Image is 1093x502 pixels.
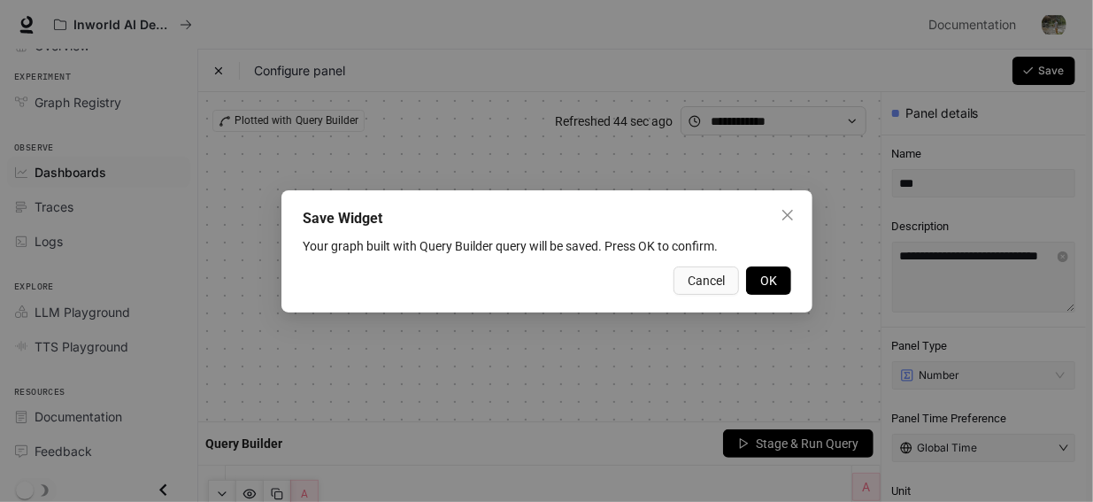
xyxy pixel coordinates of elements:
[778,205,797,225] button: Close
[674,266,739,295] button: Cancel
[760,271,777,290] span: OK
[46,7,200,42] button: All workspaces
[35,163,106,181] span: Dashboards
[35,93,121,112] span: Graph Registry
[1058,443,1069,453] span: down
[35,303,130,321] span: LLM Playground
[35,442,92,460] span: Feedback
[419,239,493,253] span: Query Builder
[723,429,874,458] button: Stage & Run Query
[892,434,1075,462] button: Global Timedown
[1042,12,1066,37] img: User avatar
[296,112,358,129] span: Query Builder
[1012,57,1075,85] button: Save
[35,197,73,216] span: Traces
[7,87,190,118] a: Graph Registry
[1038,63,1064,79] span: Save
[920,368,960,382] span: Number
[892,146,1075,162] span: Name
[7,297,190,328] a: LLM Playground
[205,434,282,453] article: Query Builder
[1058,251,1068,262] span: close-circle
[303,236,791,256] article: Your graph built with query will be saved. Press OK to confirm.
[16,480,34,499] span: Dark mode toggle
[921,7,1029,42] a: Documentation
[7,157,190,188] a: Dashboards
[7,401,190,432] a: Documentation
[918,441,978,455] span: Global Time
[35,232,63,251] span: Logs
[1058,249,1068,266] span: close-circle
[781,208,795,222] span: close
[73,18,173,33] p: Inworld AI Demos
[239,62,345,80] span: Configure panel
[212,110,365,132] div: Plotted with
[7,331,190,362] a: TTS Playground
[688,271,725,290] span: Cancel
[906,104,979,122] span: Panel details
[757,434,859,453] span: Stage & Run Query
[1036,7,1072,42] button: User avatar
[35,337,128,356] span: TTS Playground
[892,338,1075,354] span: Panel Type
[303,208,791,229] div: Save Widget
[556,112,674,131] article: Refreshed 44 sec ago
[7,226,190,257] a: Logs
[7,191,190,222] a: Traces
[852,473,881,501] button: A
[7,436,190,467] a: Feedback
[892,483,1075,499] span: Unit
[892,219,1075,235] span: Description
[928,14,1016,36] span: Documentation
[862,477,870,497] span: A
[746,266,791,295] button: OK
[892,411,1075,427] span: Panel Time Preference
[35,407,122,426] span: Documentation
